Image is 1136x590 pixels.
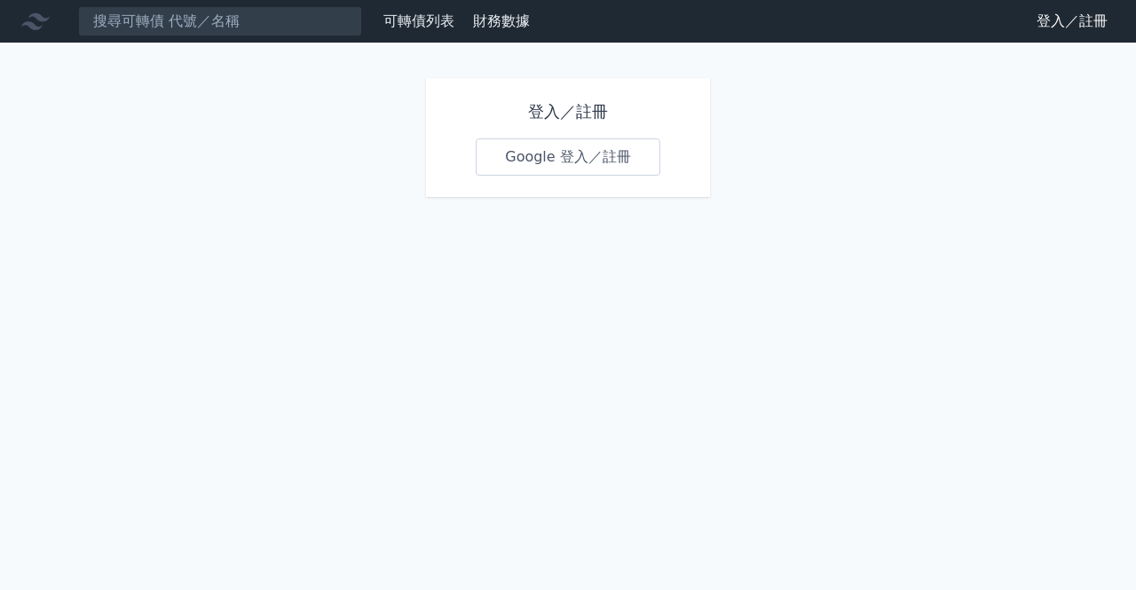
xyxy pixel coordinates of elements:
a: 財務數據 [473,12,530,29]
a: 可轉債列表 [383,12,454,29]
a: 登入／註冊 [1022,7,1122,35]
a: Google 登入／註冊 [476,138,660,176]
h1: 登入／註冊 [476,99,660,124]
input: 搜尋可轉債 代號／名稱 [78,6,362,36]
